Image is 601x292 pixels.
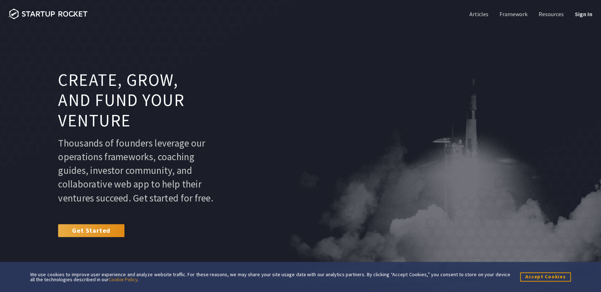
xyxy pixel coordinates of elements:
[520,272,571,281] button: Accept Cookies
[58,224,124,237] a: Get Started
[468,10,488,18] a: Articles
[58,136,215,204] p: Thousands of founders leverage our operations frameworks, coaching guides, investor community, an...
[109,276,138,283] a: Cookie Policy
[498,10,527,18] a: Framework
[58,70,215,131] h1: Create, grow, and fund your venture
[30,272,510,282] div: We use cookies to improve user experience and analyze website traffic. For these reasons, we may ...
[573,10,592,18] a: Sign In
[537,10,564,18] a: Resources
